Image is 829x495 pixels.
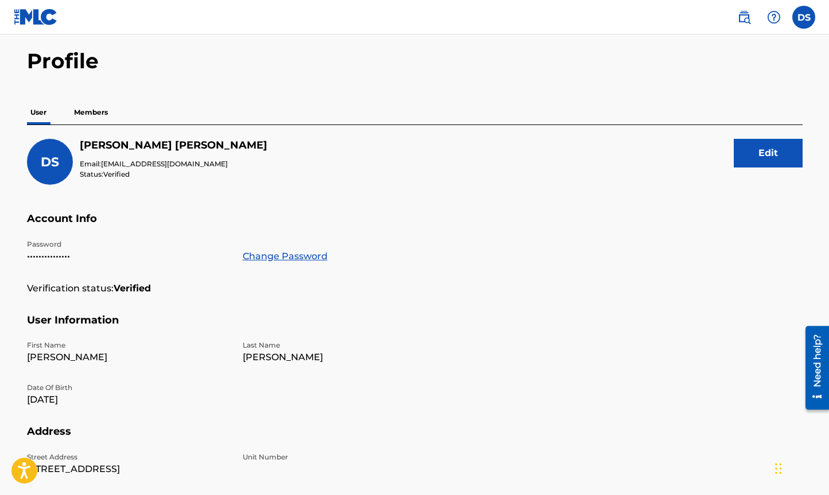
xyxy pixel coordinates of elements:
iframe: Chat Widget [772,440,829,495]
p: Unit Number [243,452,445,462]
img: MLC Logo [14,9,58,25]
h5: User Information [27,314,803,341]
p: Status: [80,169,267,180]
p: [DATE] [27,393,229,407]
div: Help [762,6,785,29]
a: Change Password [243,250,328,263]
h5: Account Info [27,212,803,239]
img: help [767,10,781,24]
p: First Name [27,340,229,350]
p: [PERSON_NAME] [243,350,445,364]
h5: Address [27,425,803,452]
iframe: Resource Center [797,322,829,414]
p: Members [71,100,111,124]
span: [EMAIL_ADDRESS][DOMAIN_NAME] [101,159,228,168]
button: Edit [734,139,803,167]
p: ••••••••••••••• [27,250,229,263]
span: Verified [103,170,130,178]
div: User Menu [792,6,815,29]
p: Verification status: [27,282,114,295]
a: Public Search [733,6,756,29]
span: DS [41,154,59,170]
img: search [737,10,751,24]
div: Drag [775,451,782,486]
strong: Verified [114,282,151,295]
p: Date Of Birth [27,383,229,393]
p: User [27,100,50,124]
p: [PERSON_NAME] [27,350,229,364]
h2: Profile [27,48,803,74]
p: Email: [80,159,267,169]
p: Street Address [27,452,229,462]
p: Password [27,239,229,250]
p: Last Name [243,340,445,350]
h5: David Supica [80,139,267,152]
p: [STREET_ADDRESS] [27,462,229,476]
